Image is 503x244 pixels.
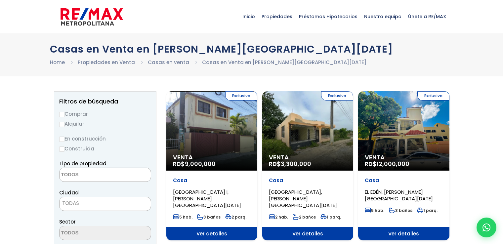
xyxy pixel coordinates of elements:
span: 3 baños [197,214,221,220]
textarea: Search [60,168,124,182]
span: Ver detalles [262,227,353,240]
li: Casas en Venta en [PERSON_NAME][GEOGRAPHIC_DATA][DATE] [202,58,366,66]
span: 2 baños [293,214,316,220]
a: Propiedades en Venta [78,59,135,66]
span: Tipo de propiedad [59,160,106,167]
label: En construcción [59,135,151,143]
span: 2 hab. [269,214,288,220]
a: Exclusiva Venta RD$9,000,000 Casa [GEOGRAPHIC_DATA] I, [PERSON_NAME][GEOGRAPHIC_DATA][DATE] 5 hab... [166,91,257,240]
p: Casa [173,177,251,184]
span: 5 hab. [365,208,384,213]
span: TODAS [59,197,151,211]
span: Venta [269,154,347,161]
span: RD$ [365,160,409,168]
span: 5 hab. [173,214,192,220]
span: TODAS [62,200,79,207]
span: 9,000,000 [185,160,216,168]
input: Alquilar [59,122,64,127]
span: Ver detalles [166,227,257,240]
span: Venta [173,154,251,161]
span: Ver detalles [358,227,449,240]
span: Ciudad [59,189,79,196]
input: Comprar [59,112,64,117]
label: Comprar [59,110,151,118]
input: En construcción [59,137,64,142]
span: 3 baños [389,208,412,213]
span: Venta [365,154,442,161]
span: [GEOGRAPHIC_DATA] I, [PERSON_NAME][GEOGRAPHIC_DATA][DATE] [173,188,241,209]
span: EL EDÉN, [PERSON_NAME][GEOGRAPHIC_DATA][DATE] [365,188,433,202]
span: 1 parq. [417,208,438,213]
textarea: Search [60,226,124,240]
span: 3,300,000 [281,160,311,168]
span: Exclusiva [321,91,353,101]
h2: Filtros de búsqueda [59,98,151,105]
span: Nuestro equipo [361,7,405,26]
span: [GEOGRAPHIC_DATA], [PERSON_NAME][GEOGRAPHIC_DATA][DATE] [269,188,337,209]
span: Propiedades [258,7,296,26]
span: Exclusiva [225,91,257,101]
a: Exclusiva Venta RD$12,000,000 Casa EL EDÉN, [PERSON_NAME][GEOGRAPHIC_DATA][DATE] 5 hab. 3 baños 1... [358,91,449,240]
h1: Casas en Venta en [PERSON_NAME][GEOGRAPHIC_DATA][DATE] [50,43,453,55]
a: Casas en venta [148,59,189,66]
label: Alquilar [59,120,151,128]
span: 12,000,000 [377,160,409,168]
span: RD$ [173,160,216,168]
span: RD$ [269,160,311,168]
span: Sector [59,218,76,225]
input: Construida [59,146,64,152]
span: Exclusiva [417,91,449,101]
span: Inicio [239,7,258,26]
label: Construida [59,144,151,153]
span: TODAS [60,199,151,208]
span: 1 parq. [320,214,341,220]
span: 2 parq. [225,214,246,220]
p: Casa [269,177,347,184]
span: Únete a RE/MAX [405,7,449,26]
p: Casa [365,177,442,184]
a: Exclusiva Venta RD$3,300,000 Casa [GEOGRAPHIC_DATA], [PERSON_NAME][GEOGRAPHIC_DATA][DATE] 2 hab. ... [262,91,353,240]
a: Home [50,59,65,66]
span: Préstamos Hipotecarios [296,7,361,26]
img: remax-metropolitana-logo [61,7,123,27]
